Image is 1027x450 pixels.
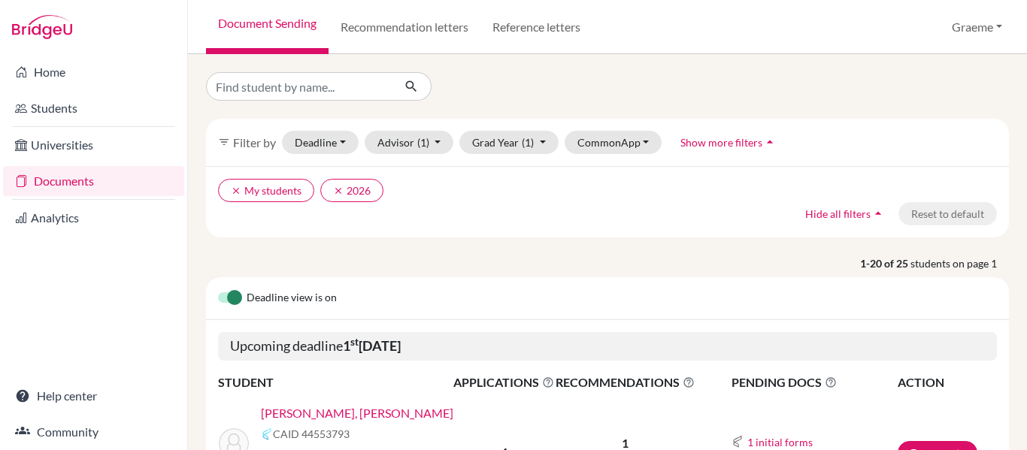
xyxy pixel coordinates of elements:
[945,13,1009,41] button: Graeme
[3,381,184,411] a: Help center
[522,136,534,149] span: (1)
[247,289,337,307] span: Deadline view is on
[12,15,72,39] img: Bridge-U
[3,166,184,196] a: Documents
[233,135,276,149] span: Filter by
[762,134,777,149] i: arrow_drop_up
[261,404,453,422] a: [PERSON_NAME], [PERSON_NAME]
[350,336,359,348] sup: st
[218,373,453,392] th: STUDENT
[261,428,273,440] img: Common App logo
[871,206,886,221] i: arrow_drop_up
[333,186,344,196] i: clear
[3,417,184,447] a: Community
[3,203,184,233] a: Analytics
[732,436,744,448] img: Common App logo
[231,186,241,196] i: clear
[3,130,184,160] a: Universities
[860,255,910,271] strong: 1-20 of 25
[565,131,662,154] button: CommonApp
[365,131,454,154] button: Advisor(1)
[898,202,997,225] button: Reset to default
[668,131,790,154] button: Show more filtersarrow_drop_up
[3,93,184,123] a: Students
[282,131,359,154] button: Deadline
[792,202,898,225] button: Hide all filtersarrow_drop_up
[417,136,429,149] span: (1)
[556,373,695,391] span: RECOMMENDATIONS
[218,179,314,202] button: clearMy students
[805,207,871,220] span: Hide all filters
[459,131,559,154] button: Grad Year(1)
[680,136,762,149] span: Show more filters
[343,337,401,354] b: 1 [DATE]
[910,255,1009,271] span: students on page 1
[453,373,554,391] span: APPLICATIONS
[732,373,896,391] span: PENDING DOCS
[897,373,997,392] th: ACTION
[218,136,230,148] i: filter_list
[218,332,997,361] h5: Upcoming deadline
[206,72,392,101] input: Find student by name...
[273,426,350,442] span: CAID 44553793
[3,57,184,87] a: Home
[320,179,383,202] button: clear2026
